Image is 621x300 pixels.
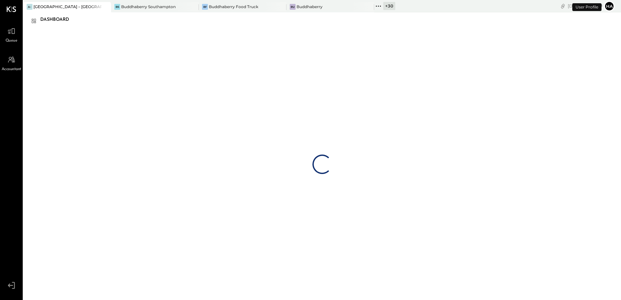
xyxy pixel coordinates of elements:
div: BS [114,4,120,10]
button: Ha [604,1,615,11]
div: [DATE] [568,3,602,9]
div: User Profile [572,3,602,11]
div: BF [202,4,208,10]
div: Dashboard [40,15,76,25]
span: Queue [6,38,18,44]
div: Buddhaberry [297,4,323,9]
div: Buddhaberry Southampton [121,4,176,9]
div: Bu [290,4,296,10]
a: Accountant [0,54,22,72]
div: copy link [560,3,566,9]
span: Accountant [2,67,21,72]
div: + 30 [383,2,395,10]
a: Queue [0,25,22,44]
div: A– [27,4,32,10]
div: Buddhaberry Food Truck [209,4,258,9]
div: [GEOGRAPHIC_DATA] – [GEOGRAPHIC_DATA] [33,4,101,9]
